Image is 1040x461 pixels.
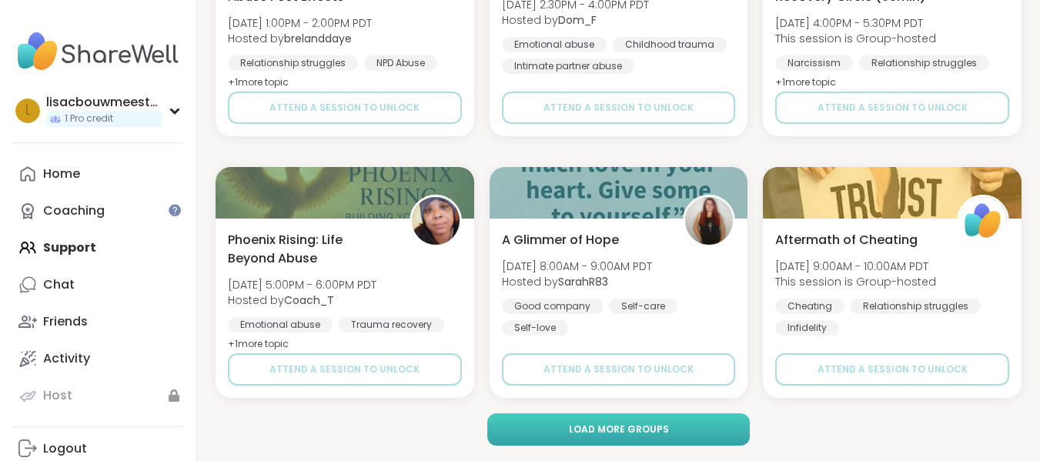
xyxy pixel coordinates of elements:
[775,259,936,274] span: [DATE] 9:00AM - 10:00AM PDT
[543,362,694,376] span: Attend a session to unlock
[412,197,460,245] img: Coach_T
[228,55,358,71] div: Relationship struggles
[228,231,393,268] span: Phoenix Rising: Life Beyond Abuse
[269,101,420,115] span: Attend a session to unlock
[228,31,372,46] span: Hosted by
[859,55,989,71] div: Relationship struggles
[502,320,568,336] div: Self-love
[43,313,88,330] div: Friends
[46,94,162,111] div: lisacbouwmeester
[775,55,853,71] div: Narcissism
[43,387,72,404] div: Host
[502,274,652,289] span: Hosted by
[25,101,31,121] span: l
[502,37,607,52] div: Emotional abuse
[43,350,90,367] div: Activity
[228,277,376,292] span: [DATE] 5:00PM - 6:00PM PDT
[775,353,1009,386] button: Attend a session to unlock
[502,259,652,274] span: [DATE] 8:00AM - 9:00AM PDT
[818,362,968,376] span: Attend a session to unlock
[851,299,981,314] div: Relationship struggles
[43,276,75,293] div: Chat
[12,192,184,229] a: Coaching
[502,231,619,249] span: A Glimmer of Hope
[685,197,733,245] img: SarahR83
[364,55,437,71] div: NPD Abuse
[228,292,376,308] span: Hosted by
[775,231,918,249] span: Aftermath of Cheating
[43,440,87,457] div: Logout
[558,12,597,28] b: Dom_F
[228,353,462,386] button: Attend a session to unlock
[284,31,352,46] b: brelanddaye
[487,413,750,446] button: Load more groups
[543,101,694,115] span: Attend a session to unlock
[775,31,936,46] span: This session is Group-hosted
[613,37,727,52] div: Childhood trauma
[609,299,677,314] div: Self-care
[43,165,80,182] div: Home
[775,274,936,289] span: This session is Group-hosted
[502,12,649,28] span: Hosted by
[775,92,1009,124] button: Attend a session to unlock
[12,303,184,340] a: Friends
[65,112,113,125] span: 1 Pro credit
[959,197,1007,245] img: ShareWell
[284,292,334,308] b: Coach_T
[775,299,844,314] div: Cheating
[775,320,839,336] div: Infidelity
[228,317,333,332] div: Emotional abuse
[502,58,634,74] div: Intimate partner abuse
[228,15,372,31] span: [DATE] 1:00PM - 2:00PM PDT
[169,204,181,216] iframe: Spotlight
[12,25,184,79] img: ShareWell Nav Logo
[12,340,184,377] a: Activity
[558,274,608,289] b: SarahR83
[502,353,736,386] button: Attend a session to unlock
[775,15,936,31] span: [DATE] 4:00PM - 5:30PM PDT
[339,317,444,332] div: Trauma recovery
[818,101,968,115] span: Attend a session to unlock
[569,423,669,436] span: Load more groups
[12,266,184,303] a: Chat
[228,92,462,124] button: Attend a session to unlock
[502,92,736,124] button: Attend a session to unlock
[269,362,420,376] span: Attend a session to unlock
[502,299,603,314] div: Good company
[12,377,184,414] a: Host
[43,202,105,219] div: Coaching
[12,155,184,192] a: Home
